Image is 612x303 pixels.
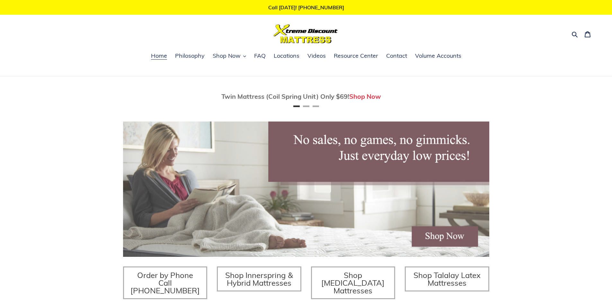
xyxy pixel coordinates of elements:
a: Philosophy [172,51,208,61]
a: Videos [304,51,329,61]
span: Shop Innerspring & Hybrid Mattresses [225,270,293,288]
button: Page 2 [303,105,309,107]
span: Locations [274,52,299,60]
span: Shop [MEDICAL_DATA] Mattresses [321,270,385,295]
a: Shop Now [349,92,381,100]
button: Shop Now [209,51,249,61]
span: FAQ [254,52,266,60]
img: Xtreme Discount Mattress [274,24,338,43]
img: herobannermay2022-1652879215306_1200x.jpg [123,122,489,257]
span: Shop Talalay Latex Mattresses [413,270,481,288]
span: Resource Center [334,52,378,60]
span: Home [151,52,167,60]
span: Videos [307,52,326,60]
a: Volume Accounts [412,51,465,61]
a: Home [148,51,170,61]
a: Shop [MEDICAL_DATA] Mattresses [311,266,395,299]
button: Page 3 [313,105,319,107]
a: Shop Talalay Latex Mattresses [405,266,489,291]
button: Page 1 [293,105,300,107]
a: FAQ [251,51,269,61]
a: Contact [383,51,410,61]
a: Resource Center [331,51,381,61]
span: Contact [386,52,407,60]
a: Shop Innerspring & Hybrid Mattresses [217,266,301,291]
span: Shop Now [213,52,241,60]
span: Philosophy [175,52,205,60]
span: Twin Mattress (Coil Spring Unit) Only $69! [221,92,349,100]
a: Locations [271,51,303,61]
span: Volume Accounts [415,52,461,60]
a: Order by Phone Call [PHONE_NUMBER] [123,266,208,299]
span: Order by Phone Call [PHONE_NUMBER] [130,270,200,295]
